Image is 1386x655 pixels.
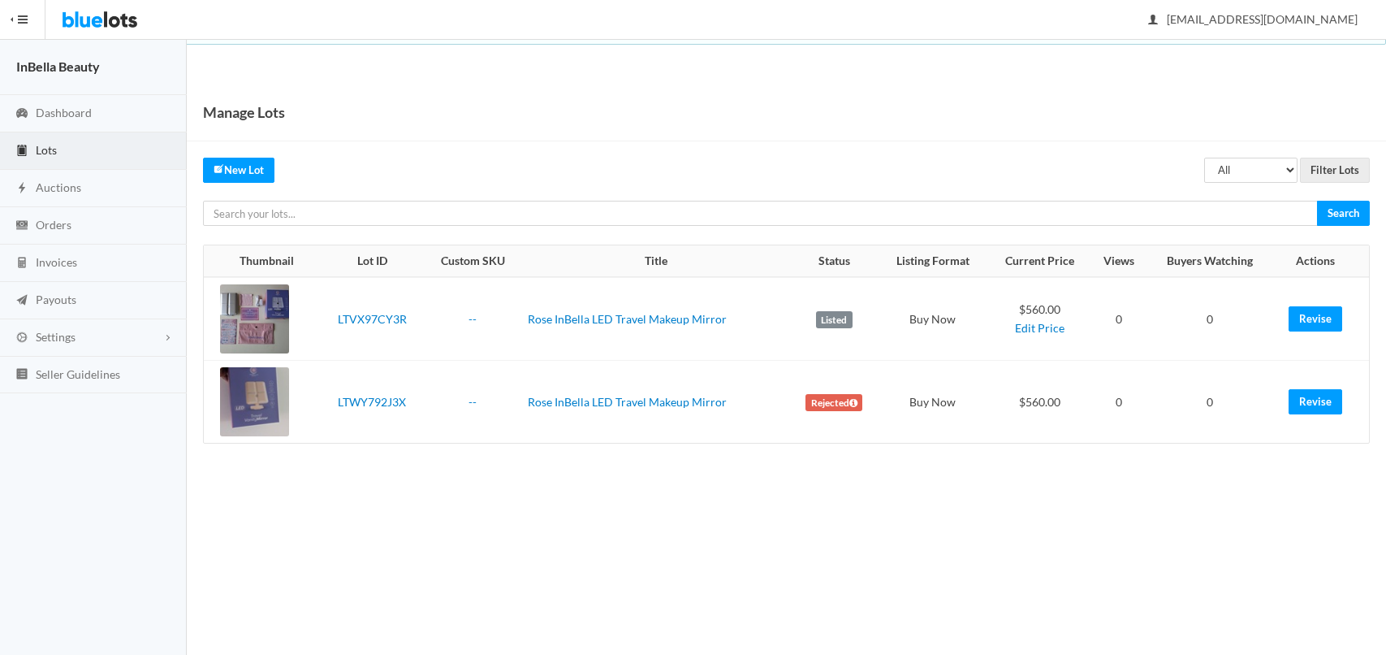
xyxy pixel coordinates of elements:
[14,219,30,234] ion-icon: cash
[14,331,30,346] ion-icon: cog
[203,158,274,183] a: createNew Lot
[36,367,120,381] span: Seller Guidelines
[1091,361,1146,444] td: 0
[816,311,853,329] label: Listed
[1091,245,1146,278] th: Views
[1015,321,1064,335] a: Edit Price
[14,256,30,271] ion-icon: calculator
[1289,389,1342,414] a: Revise
[805,394,862,412] label: Rejected
[36,255,77,269] span: Invoices
[528,312,727,326] a: Rose InBella LED Travel Makeup Mirror
[338,395,406,409] a: LTWY792J3X
[203,100,285,124] h1: Manage Lots
[1300,158,1370,183] input: Filter Lots
[879,245,987,278] th: Listing Format
[14,181,30,197] ion-icon: flash
[424,245,521,278] th: Custom SKU
[1149,12,1358,26] span: [EMAIL_ADDRESS][DOMAIN_NAME]
[521,245,790,278] th: Title
[528,395,727,409] a: Rose InBella LED Travel Makeup Mirror
[790,245,879,278] th: Status
[204,245,320,278] th: Thumbnail
[14,106,30,122] ion-icon: speedometer
[36,218,71,232] span: Orders
[36,180,81,194] span: Auctions
[1289,306,1342,332] a: Revise
[987,361,1091,444] td: $560.00
[468,312,477,326] a: --
[36,330,76,344] span: Settings
[1146,277,1272,361] td: 0
[987,277,1091,361] td: $560.00
[320,245,424,278] th: Lot ID
[879,277,987,361] td: Buy Now
[1091,277,1146,361] td: 0
[1272,245,1369,278] th: Actions
[16,59,100,74] strong: InBella Beauty
[987,245,1091,278] th: Current Price
[14,144,30,159] ion-icon: clipboard
[1146,245,1272,278] th: Buyers Watching
[1145,13,1161,28] ion-icon: person
[36,293,76,306] span: Payouts
[1317,201,1370,226] input: Search
[468,395,477,409] a: --
[214,163,224,174] ion-icon: create
[36,106,92,119] span: Dashboard
[36,143,57,157] span: Lots
[14,293,30,309] ion-icon: paper plane
[14,367,30,383] ion-icon: list box
[203,201,1318,226] input: Search your lots...
[879,361,987,444] td: Buy Now
[1146,361,1272,444] td: 0
[338,312,407,326] a: LTVX97CY3R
